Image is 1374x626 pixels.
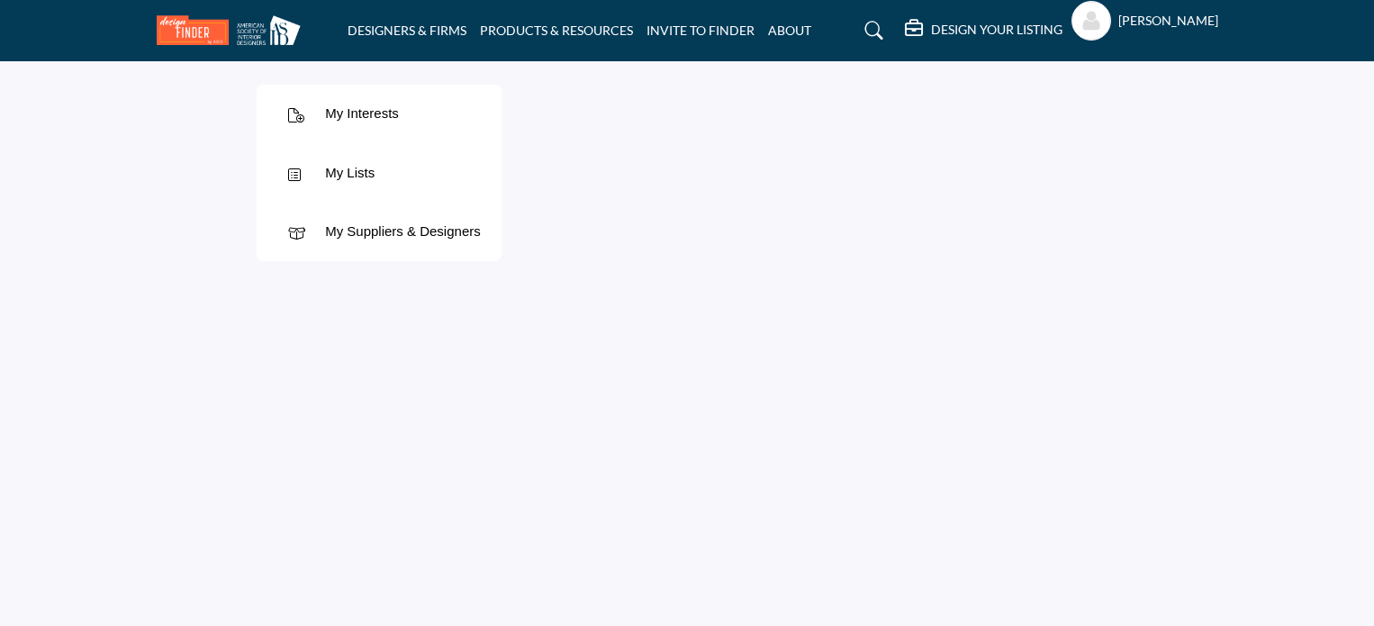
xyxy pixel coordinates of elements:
[1071,1,1111,41] button: Show hide supplier dropdown
[646,23,755,38] a: INVITE TO FINDER
[847,16,895,45] a: Search
[325,222,481,242] div: My Suppliers & Designers
[157,15,310,45] img: site Logo
[480,23,633,38] a: PRODUCTS & RESOURCES
[768,23,811,38] a: ABOUT
[348,23,466,38] a: DESIGNERS & FIRMS
[325,163,375,184] div: My Lists
[1118,12,1218,30] h5: [PERSON_NAME]
[931,22,1062,38] h5: DESIGN YOUR LISTING
[905,20,1062,41] div: DESIGN YOUR LISTING
[325,104,399,124] div: My Interests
